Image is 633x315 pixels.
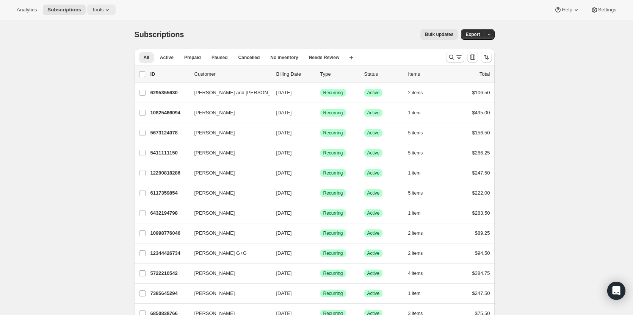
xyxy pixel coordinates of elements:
[607,282,625,300] div: Open Intercom Messenger
[323,270,343,276] span: Recurring
[323,130,343,136] span: Recurring
[150,169,188,177] p: 12290818286
[367,90,380,96] span: Active
[323,170,343,176] span: Recurring
[212,55,228,61] span: Paused
[194,209,235,217] span: [PERSON_NAME]
[309,55,340,61] span: Needs Review
[323,250,343,256] span: Recurring
[562,7,572,13] span: Help
[475,250,490,256] span: $94.50
[190,187,266,199] button: [PERSON_NAME]
[194,169,235,177] span: [PERSON_NAME]
[367,290,380,296] span: Active
[276,130,292,136] span: [DATE]
[150,188,490,198] div: 6117359854[PERSON_NAME][DATE]SuccessRecurringSuccessActive5 items$222.00
[194,149,235,157] span: [PERSON_NAME]
[150,270,188,277] p: 5722210542
[17,7,37,13] span: Analytics
[598,7,616,13] span: Settings
[270,55,298,61] span: No inventory
[150,288,490,299] div: 7385645294[PERSON_NAME][DATE]SuccessRecurringSuccessActive1 item$247.50
[446,52,464,62] button: Search and filter results
[408,250,423,256] span: 2 items
[12,5,41,15] button: Analytics
[87,5,116,15] button: Tools
[408,128,431,138] button: 5 items
[408,108,429,118] button: 1 item
[461,29,484,40] button: Export
[472,130,490,136] span: $156.50
[190,127,266,139] button: [PERSON_NAME]
[190,87,266,99] button: [PERSON_NAME] and [PERSON_NAME]
[150,89,188,97] p: 6295355630
[408,190,423,196] span: 5 items
[472,90,490,95] span: $106.50
[408,70,446,78] div: Items
[408,210,421,216] span: 1 item
[408,170,421,176] span: 1 item
[367,250,380,256] span: Active
[323,230,343,236] span: Recurring
[367,130,380,136] span: Active
[323,150,343,156] span: Recurring
[276,270,292,276] span: [DATE]
[276,110,292,115] span: [DATE]
[150,228,490,239] div: 10998776046[PERSON_NAME][DATE]SuccessRecurringSuccessActive2 items$89.25
[150,148,490,158] div: 5411111150[PERSON_NAME][DATE]SuccessRecurringSuccessActive5 items$266.25
[472,210,490,216] span: $283.50
[323,290,343,296] span: Recurring
[323,190,343,196] span: Recurring
[150,129,188,137] p: 5673124078
[408,248,431,259] button: 2 items
[150,70,490,78] div: IDCustomerBilling DateTypeStatusItemsTotal
[345,52,357,63] button: Create new view
[92,7,103,13] span: Tools
[475,230,490,236] span: $89.25
[135,30,184,39] span: Subscriptions
[408,110,421,116] span: 1 item
[194,250,247,257] span: [PERSON_NAME] G+G
[150,128,490,138] div: 5673124078[PERSON_NAME][DATE]SuccessRecurringSuccessActive5 items$156.50
[160,55,174,61] span: Active
[408,208,429,218] button: 1 item
[408,230,423,236] span: 2 items
[150,248,490,259] div: 12344426734[PERSON_NAME] G+G[DATE]SuccessRecurringSuccessActive2 items$94.50
[367,170,380,176] span: Active
[364,70,402,78] p: Status
[43,5,86,15] button: Subscriptions
[323,90,343,96] span: Recurring
[276,170,292,176] span: [DATE]
[190,147,266,159] button: [PERSON_NAME]
[150,208,490,218] div: 6432194798[PERSON_NAME][DATE]SuccessRecurringSuccessActive1 item$283.50
[150,209,188,217] p: 6432194798
[150,108,490,118] div: 10825466094[PERSON_NAME][DATE]SuccessRecurringSuccessActive1 item$495.00
[408,150,423,156] span: 5 items
[194,229,235,237] span: [PERSON_NAME]
[408,87,431,98] button: 2 items
[472,110,490,115] span: $495.00
[408,188,431,198] button: 5 items
[420,29,458,40] button: Bulk updates
[367,190,380,196] span: Active
[150,87,490,98] div: 6295355630[PERSON_NAME] and [PERSON_NAME][DATE]SuccessRecurringSuccessActive2 items$106.50
[425,31,453,37] span: Bulk updates
[276,190,292,196] span: [DATE]
[472,150,490,156] span: $266.25
[190,267,266,279] button: [PERSON_NAME]
[367,230,380,236] span: Active
[184,55,201,61] span: Prepaid
[150,70,188,78] p: ID
[194,109,235,117] span: [PERSON_NAME]
[276,230,292,236] span: [DATE]
[586,5,621,15] button: Settings
[323,210,343,216] span: Recurring
[276,210,292,216] span: [DATE]
[408,168,429,178] button: 1 item
[194,189,235,197] span: [PERSON_NAME]
[150,149,188,157] p: 5411111150
[550,5,584,15] button: Help
[150,109,188,117] p: 10825466094
[150,290,188,297] p: 7385645294
[276,150,292,156] span: [DATE]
